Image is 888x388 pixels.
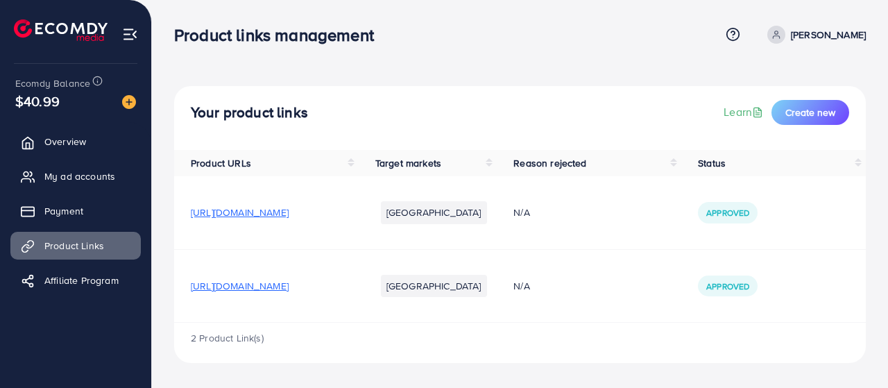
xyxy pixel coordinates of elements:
[44,135,86,149] span: Overview
[513,279,529,293] span: N/A
[44,239,104,253] span: Product Links
[724,104,766,120] a: Learn
[706,207,749,219] span: Approved
[15,91,60,111] span: $40.99
[44,169,115,183] span: My ad accounts
[513,205,529,219] span: N/A
[10,162,141,190] a: My ad accounts
[191,331,264,345] span: 2 Product Link(s)
[762,26,866,44] a: [PERSON_NAME]
[122,95,136,109] img: image
[15,76,90,90] span: Ecomdy Balance
[706,280,749,292] span: Approved
[10,128,141,155] a: Overview
[375,156,441,170] span: Target markets
[10,197,141,225] a: Payment
[785,106,835,119] span: Create new
[191,205,289,219] span: [URL][DOMAIN_NAME]
[791,26,866,43] p: [PERSON_NAME]
[191,279,289,293] span: [URL][DOMAIN_NAME]
[10,232,141,260] a: Product Links
[513,156,586,170] span: Reason rejected
[698,156,726,170] span: Status
[381,275,487,297] li: [GEOGRAPHIC_DATA]
[174,25,385,45] h3: Product links management
[122,26,138,42] img: menu
[10,267,141,294] a: Affiliate Program
[191,104,308,121] h4: Your product links
[44,204,83,218] span: Payment
[381,201,487,223] li: [GEOGRAPHIC_DATA]
[191,156,251,170] span: Product URLs
[44,273,119,287] span: Affiliate Program
[829,326,878,378] iframe: Chat
[771,100,849,125] button: Create new
[14,19,108,41] img: logo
